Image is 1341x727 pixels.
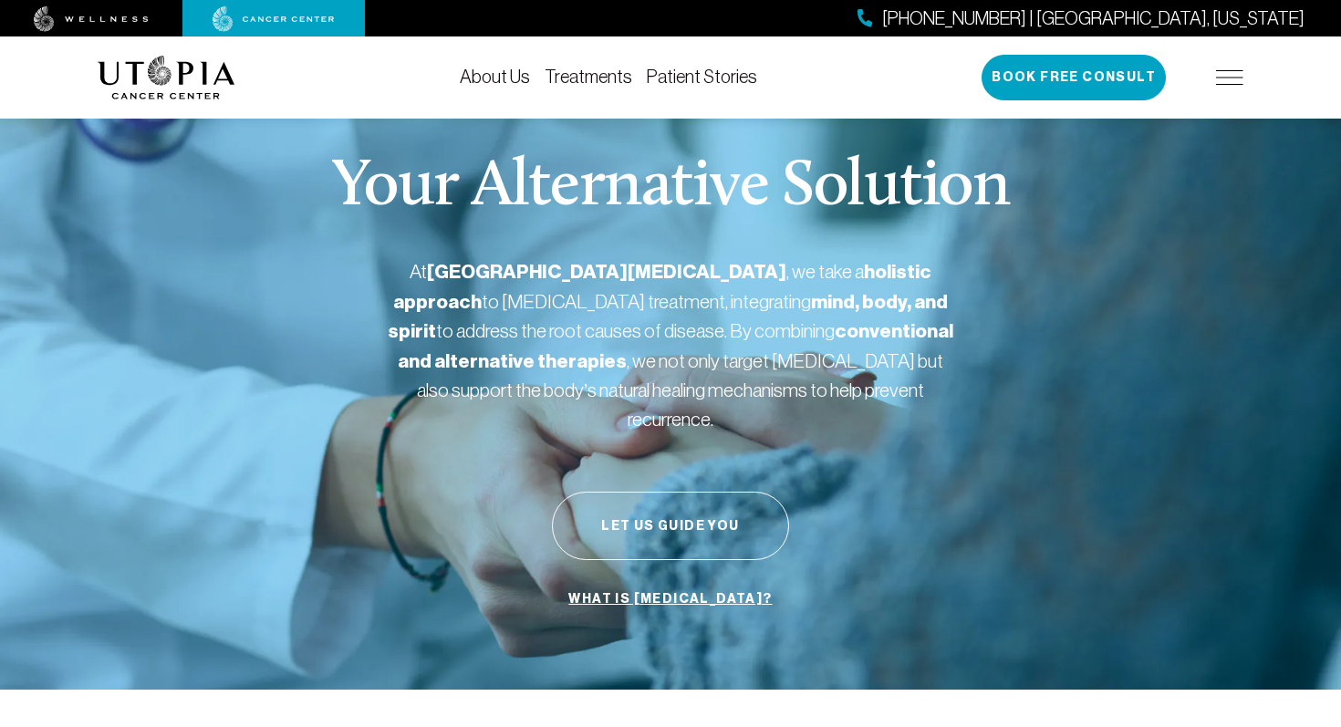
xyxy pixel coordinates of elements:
[460,67,530,87] a: About Us
[98,56,235,99] img: logo
[882,5,1305,32] span: [PHONE_NUMBER] | [GEOGRAPHIC_DATA], [US_STATE]
[564,582,776,617] a: What is [MEDICAL_DATA]?
[647,67,757,87] a: Patient Stories
[982,55,1166,100] button: Book Free Consult
[858,5,1305,32] a: [PHONE_NUMBER] | [GEOGRAPHIC_DATA], [US_STATE]
[427,260,786,284] strong: [GEOGRAPHIC_DATA][MEDICAL_DATA]
[213,6,335,32] img: cancer center
[545,67,632,87] a: Treatments
[331,155,1009,221] p: Your Alternative Solution
[393,260,931,314] strong: holistic approach
[1216,70,1243,85] img: icon-hamburger
[398,319,953,373] strong: conventional and alternative therapies
[34,6,149,32] img: wellness
[388,257,953,433] p: At , we take a to [MEDICAL_DATA] treatment, integrating to address the root causes of disease. By...
[552,492,789,560] button: Let Us Guide You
